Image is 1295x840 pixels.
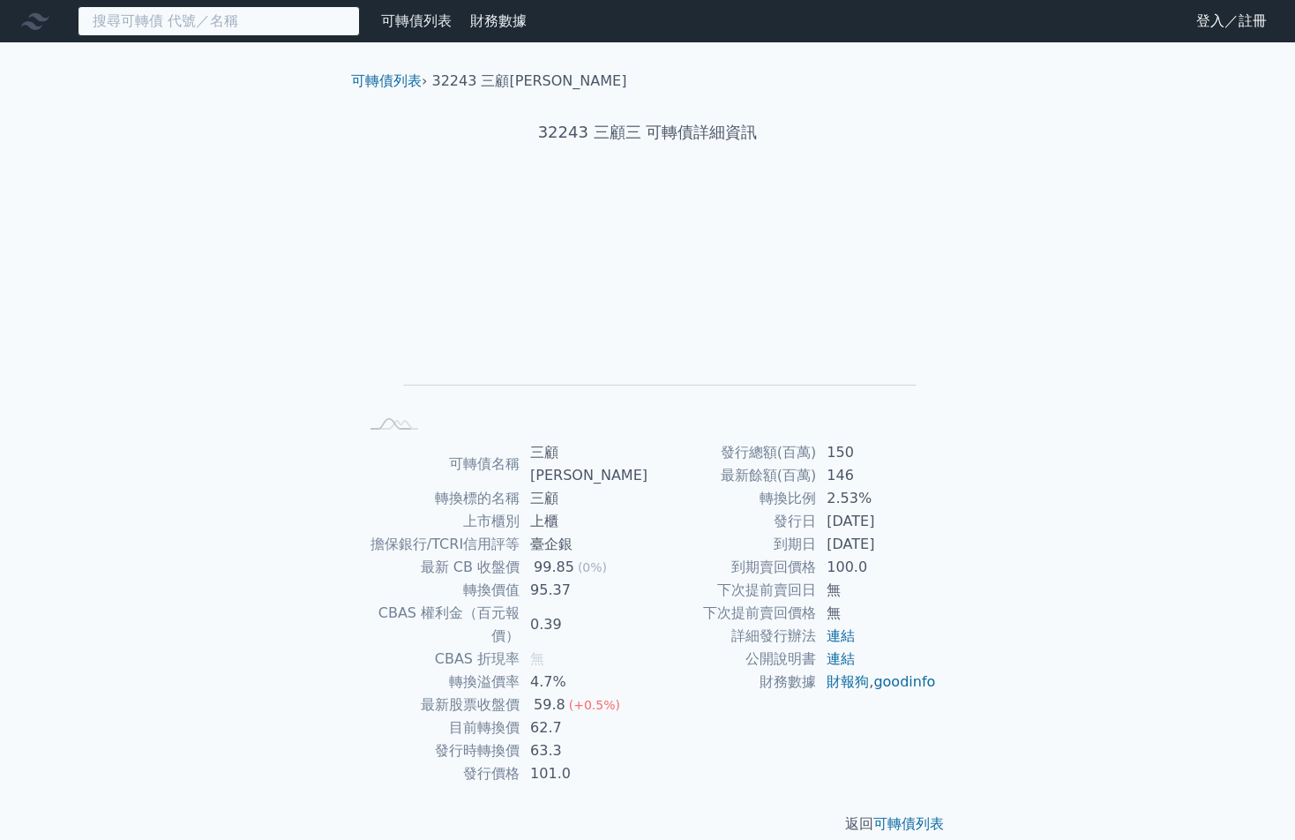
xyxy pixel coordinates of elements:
[647,464,816,487] td: 最新餘額(百萬)
[358,648,520,671] td: CBAS 折現率
[78,6,360,36] input: 搜尋可轉債 代號／名稱
[816,533,937,556] td: [DATE]
[358,671,520,694] td: 轉換溢價率
[358,579,520,602] td: 轉換價值
[520,510,647,533] td: 上櫃
[520,762,647,785] td: 101.0
[520,671,647,694] td: 4.7%
[827,650,855,667] a: 連結
[647,671,816,694] td: 財務數據
[530,694,569,716] div: 59.8
[520,487,647,510] td: 三顧
[358,602,520,648] td: CBAS 權利金（百元報價）
[816,487,937,510] td: 2.53%
[520,716,647,739] td: 62.7
[381,12,452,29] a: 可轉債列表
[520,579,647,602] td: 95.37
[358,533,520,556] td: 擔保銀行/TCRI信用評等
[520,602,647,648] td: 0.39
[647,510,816,533] td: 發行日
[530,556,578,579] div: 99.85
[647,487,816,510] td: 轉換比例
[358,441,520,487] td: 可轉債名稱
[816,671,937,694] td: ,
[520,441,647,487] td: 三顧[PERSON_NAME]
[647,625,816,648] td: 詳細發行辦法
[432,71,627,92] li: 32243 三顧[PERSON_NAME]
[827,673,869,690] a: 財報狗
[1182,7,1281,35] a: 登入／註冊
[827,627,855,644] a: 連結
[358,487,520,510] td: 轉換標的名稱
[337,814,958,835] p: 返回
[520,739,647,762] td: 63.3
[351,72,422,89] a: 可轉債列表
[816,556,937,579] td: 100.0
[470,12,527,29] a: 財務數據
[816,579,937,602] td: 無
[530,650,544,667] span: 無
[873,673,935,690] a: goodinfo
[816,510,937,533] td: [DATE]
[647,533,816,556] td: 到期日
[647,648,816,671] td: 公開說明書
[337,120,958,145] h1: 32243 三顧三 可轉債詳細資訊
[578,560,607,574] span: (0%)
[647,556,816,579] td: 到期賣回價格
[358,510,520,533] td: 上市櫃別
[816,441,937,464] td: 150
[569,698,620,712] span: (+0.5%)
[520,533,647,556] td: 臺企銀
[647,602,816,625] td: 下次提前賣回價格
[358,739,520,762] td: 發行時轉換價
[387,200,917,411] g: Chart
[358,694,520,716] td: 最新股票收盤價
[816,602,937,625] td: 無
[351,71,427,92] li: ›
[358,762,520,785] td: 發行價格
[816,464,937,487] td: 146
[358,716,520,739] td: 目前轉換價
[647,579,816,602] td: 下次提前賣回日
[873,815,944,832] a: 可轉債列表
[647,441,816,464] td: 發行總額(百萬)
[358,556,520,579] td: 最新 CB 收盤價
